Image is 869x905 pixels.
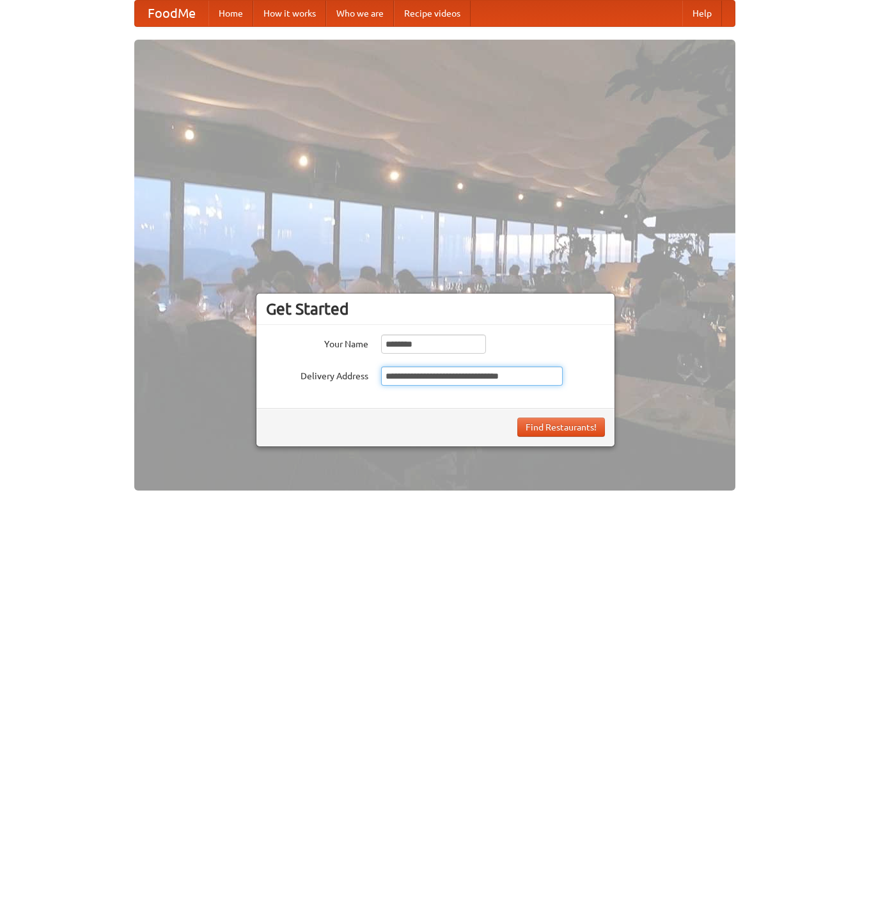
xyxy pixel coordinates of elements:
a: Recipe videos [394,1,471,26]
label: Delivery Address [266,366,368,382]
button: Find Restaurants! [517,418,605,437]
a: Who we are [326,1,394,26]
label: Your Name [266,334,368,350]
a: Help [682,1,722,26]
a: How it works [253,1,326,26]
a: Home [208,1,253,26]
a: FoodMe [135,1,208,26]
h3: Get Started [266,299,605,319]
